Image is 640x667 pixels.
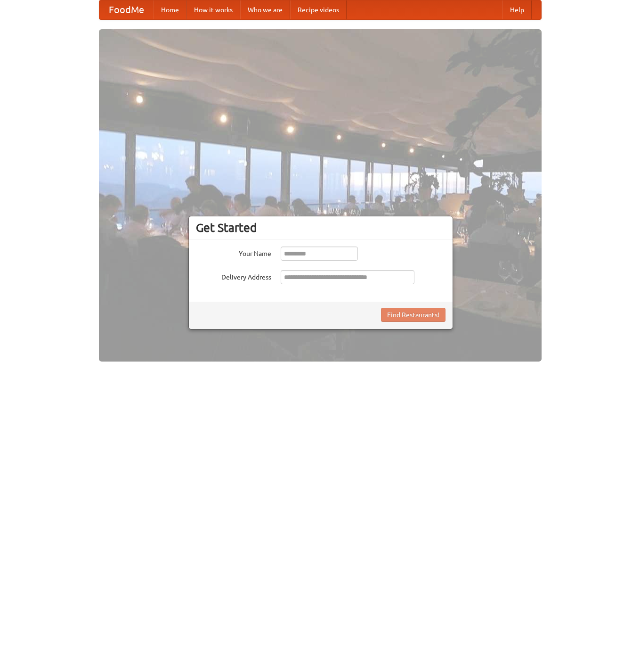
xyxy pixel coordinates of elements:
[196,270,271,282] label: Delivery Address
[502,0,532,19] a: Help
[196,247,271,258] label: Your Name
[290,0,347,19] a: Recipe videos
[99,0,154,19] a: FoodMe
[186,0,240,19] a: How it works
[154,0,186,19] a: Home
[240,0,290,19] a: Who we are
[381,308,446,322] button: Find Restaurants!
[196,221,446,235] h3: Get Started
